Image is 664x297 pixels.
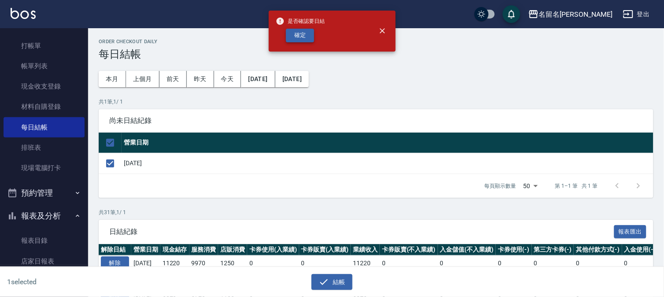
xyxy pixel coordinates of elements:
button: 結帳 [312,274,352,290]
th: 第三方卡券(-) [532,244,574,256]
th: 卡券使用(入業績) [247,244,299,256]
td: 0 [438,256,496,271]
div: 名留名[PERSON_NAME] [539,9,612,20]
a: 打帳單 [4,36,85,56]
th: 卡券販賣(不入業績) [380,244,438,256]
th: 服務消費 [189,244,219,256]
th: 解除日結 [99,244,131,256]
th: 現金結存 [160,244,189,256]
button: 前天 [160,71,187,87]
a: 材料自購登錄 [4,97,85,117]
button: save [503,5,520,23]
a: 店家日報表 [4,251,85,271]
th: 入金使用(-) [622,244,658,256]
td: 11220 [160,256,189,271]
p: 共 31 筆, 1 / 1 [99,208,653,216]
th: 營業日期 [122,133,653,153]
td: 0 [574,256,622,271]
button: 上個月 [126,71,160,87]
th: 店販消費 [218,244,247,256]
button: 預約管理 [4,182,85,204]
th: 其他付款方式(-) [574,244,622,256]
button: 今天 [214,71,241,87]
h3: 每日結帳 [99,48,653,60]
span: 尚未日結紀錄 [109,116,643,125]
td: 0 [622,256,658,271]
button: 登出 [619,6,653,22]
button: [DATE] [275,71,309,87]
button: close [373,21,392,41]
img: Logo [11,8,36,19]
td: 0 [380,256,438,271]
button: 報表匯出 [614,225,647,239]
th: 營業日期 [131,244,160,256]
span: 是否確認要日結 [276,17,325,26]
button: 解除 [101,256,129,270]
td: 0 [532,256,574,271]
td: 0 [247,256,299,271]
h2: Order checkout daily [99,39,653,45]
a: 現場電腦打卡 [4,158,85,178]
td: 0 [496,256,532,271]
th: 卡券使用(-) [496,244,532,256]
span: 日結紀錄 [109,227,614,236]
div: 50 [520,174,541,198]
button: [DATE] [241,71,275,87]
button: 昨天 [187,71,214,87]
a: 報表目錄 [4,230,85,251]
a: 帳單列表 [4,56,85,76]
p: 第 1–1 筆 共 1 筆 [555,182,598,190]
h6: 1 selected [7,276,164,287]
td: [DATE] [122,153,653,174]
td: [DATE] [131,256,160,271]
a: 報表匯出 [614,227,647,235]
button: 名留名[PERSON_NAME] [525,5,616,23]
td: 11220 [351,256,380,271]
a: 每日結帳 [4,117,85,137]
button: 本月 [99,71,126,87]
td: 9970 [189,256,219,271]
th: 業績收入 [351,244,380,256]
button: 報表及分析 [4,204,85,227]
th: 入金儲值(不入業績) [438,244,496,256]
p: 共 1 筆, 1 / 1 [99,98,653,106]
button: 確定 [286,29,314,42]
td: 1250 [218,256,247,271]
p: 每頁顯示數量 [485,182,516,190]
a: 排班表 [4,137,85,158]
th: 卡券販賣(入業績) [299,244,351,256]
td: 0 [299,256,351,271]
a: 現金收支登錄 [4,76,85,97]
